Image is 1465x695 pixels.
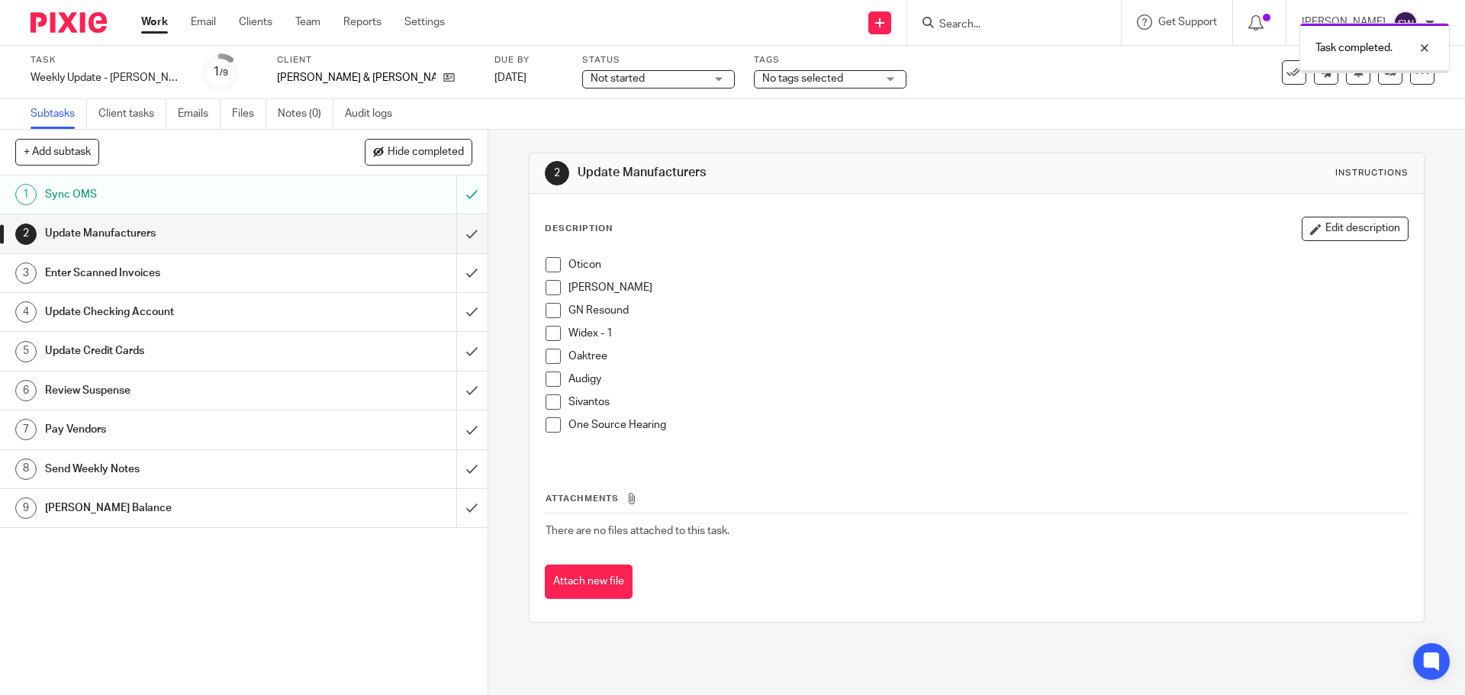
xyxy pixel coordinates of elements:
[1302,217,1409,241] button: Edit description
[568,372,1407,387] p: Audigy
[15,224,37,245] div: 2
[568,257,1407,272] p: Oticon
[15,262,37,284] div: 3
[45,301,309,323] h1: Update Checking Account
[45,339,309,362] h1: Update Credit Cards
[31,99,87,129] a: Subtasks
[404,14,445,30] a: Settings
[45,379,309,402] h1: Review Suspense
[45,262,309,285] h1: Enter Scanned Invoices
[546,526,729,536] span: There are no files attached to this task.
[45,458,309,481] h1: Send Weekly Notes
[494,72,526,83] span: [DATE]
[277,70,436,85] p: [PERSON_NAME] & [PERSON_NAME]
[278,99,333,129] a: Notes (0)
[31,70,183,85] div: Weekly Update - [PERSON_NAME]
[582,54,735,66] label: Status
[568,280,1407,295] p: [PERSON_NAME]
[545,223,613,235] p: Description
[141,14,168,30] a: Work
[45,418,309,441] h1: Pay Vendors
[277,54,475,66] label: Client
[220,69,228,77] small: /9
[568,349,1407,364] p: Oaktree
[213,63,228,81] div: 1
[232,99,266,129] a: Files
[546,494,619,503] span: Attachments
[15,139,99,165] button: + Add subtask
[15,497,37,519] div: 9
[568,394,1407,410] p: Sivantos
[545,161,569,185] div: 2
[568,417,1407,433] p: One Source Hearing
[31,70,183,85] div: Weekly Update - Browning
[45,497,309,520] h1: [PERSON_NAME] Balance
[45,183,309,206] h1: Sync OMS
[568,326,1407,341] p: Widex - 1
[45,222,309,245] h1: Update Manufacturers
[31,54,183,66] label: Task
[178,99,221,129] a: Emails
[15,419,37,440] div: 7
[15,184,37,205] div: 1
[545,565,633,599] button: Attach new file
[388,146,464,159] span: Hide completed
[15,301,37,323] div: 4
[191,14,216,30] a: Email
[762,73,843,84] span: No tags selected
[31,12,107,33] img: Pixie
[15,380,37,401] div: 6
[1335,167,1409,179] div: Instructions
[345,99,404,129] a: Audit logs
[365,139,472,165] button: Hide completed
[15,459,37,480] div: 8
[15,341,37,362] div: 5
[98,99,166,129] a: Client tasks
[1315,40,1393,56] p: Task completed.
[578,165,1009,181] h1: Update Manufacturers
[568,303,1407,318] p: GN Resound
[591,73,645,84] span: Not started
[295,14,320,30] a: Team
[239,14,272,30] a: Clients
[343,14,382,30] a: Reports
[494,54,563,66] label: Due by
[1393,11,1418,35] img: svg%3E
